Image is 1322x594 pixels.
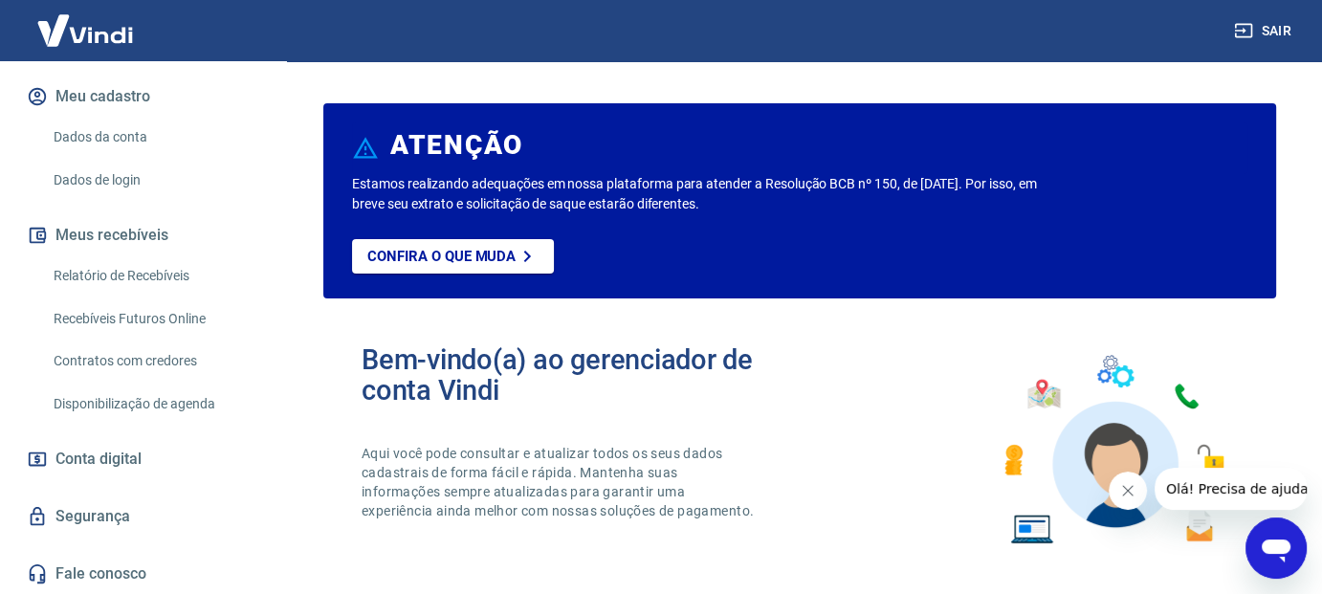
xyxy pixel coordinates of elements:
[352,239,554,274] a: Confira o que muda
[23,438,263,480] a: Conta digital
[1245,517,1307,579] iframe: Botão para abrir a janela de mensagens
[367,248,516,265] p: Confira o que muda
[352,174,1069,214] p: Estamos realizando adequações em nossa plataforma para atender a Resolução BCB nº 150, de [DATE]....
[46,299,263,339] a: Recebíveis Futuros Online
[362,344,800,406] h2: Bem-vindo(a) ao gerenciador de conta Vindi
[46,385,263,424] a: Disponibilização de agenda
[23,76,263,118] button: Meu cadastro
[46,256,263,296] a: Relatório de Recebíveis
[23,1,147,59] img: Vindi
[11,13,161,29] span: Olá! Precisa de ajuda?
[1230,13,1299,49] button: Sair
[987,344,1238,556] img: Imagem de um avatar masculino com diversos icones exemplificando as funcionalidades do gerenciado...
[46,118,263,157] a: Dados da conta
[1155,468,1307,510] iframe: Mensagem da empresa
[362,444,758,520] p: Aqui você pode consultar e atualizar todos os seus dados cadastrais de forma fácil e rápida. Mant...
[23,495,263,538] a: Segurança
[46,341,263,381] a: Contratos com credores
[23,214,263,256] button: Meus recebíveis
[390,136,523,155] h6: ATENÇÃO
[1109,472,1147,510] iframe: Fechar mensagem
[46,161,263,200] a: Dados de login
[55,446,142,473] span: Conta digital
